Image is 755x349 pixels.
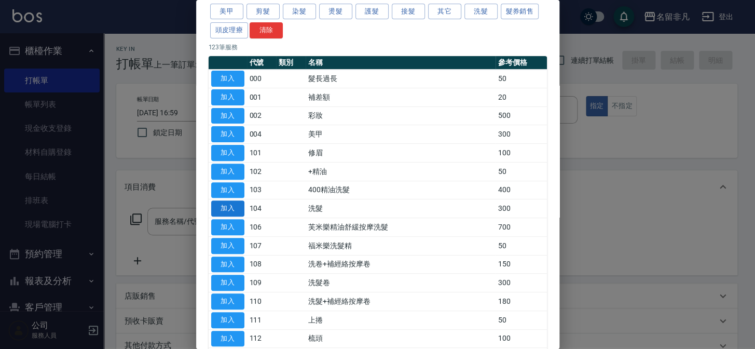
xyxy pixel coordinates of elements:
[247,292,277,311] td: 110
[392,4,425,20] button: 接髮
[496,162,547,181] td: 50
[496,236,547,255] td: 50
[211,331,244,347] button: 加入
[247,56,277,70] th: 代號
[306,311,495,329] td: 上捲
[211,200,244,217] button: 加入
[211,89,244,105] button: 加入
[247,218,277,237] td: 106
[211,126,244,142] button: 加入
[306,329,495,348] td: 梳頭
[319,4,352,20] button: 燙髮
[496,329,547,348] td: 100
[211,293,244,310] button: 加入
[211,257,244,273] button: 加入
[306,56,495,70] th: 名稱
[211,182,244,198] button: 加入
[496,106,547,125] td: 500
[496,181,547,199] td: 400
[306,162,495,181] td: +精油
[210,4,243,20] button: 美甲
[211,71,244,87] button: 加入
[211,145,244,161] button: 加入
[306,125,495,144] td: 美甲
[276,56,306,70] th: 類別
[496,125,547,144] td: 300
[211,312,244,328] button: 加入
[247,329,277,348] td: 112
[247,106,277,125] td: 002
[306,199,495,218] td: 洗髮
[306,70,495,88] td: 髮長過長
[211,219,244,235] button: 加入
[247,199,277,218] td: 104
[306,274,495,292] td: 洗髮卷
[247,311,277,329] td: 111
[496,274,547,292] td: 300
[464,4,498,20] button: 洗髮
[496,218,547,237] td: 700
[250,22,283,38] button: 清除
[306,106,495,125] td: 彩妝
[306,255,495,274] td: 洗卷+補經絡按摩卷
[306,181,495,199] td: 400精油洗髮
[496,292,547,311] td: 180
[211,275,244,291] button: 加入
[496,199,547,218] td: 300
[306,218,495,237] td: 芙米樂精油舒緩按摩洗髮
[247,181,277,199] td: 103
[306,292,495,311] td: 洗髮+補經絡按摩卷
[210,22,249,38] button: 頭皮理療
[496,144,547,163] td: 100
[247,125,277,144] td: 004
[211,164,244,180] button: 加入
[247,255,277,274] td: 108
[211,238,244,254] button: 加入
[247,70,277,88] td: 000
[247,162,277,181] td: 102
[209,43,547,52] p: 123 筆服務
[355,4,389,20] button: 護髮
[496,255,547,274] td: 150
[247,88,277,106] td: 001
[428,4,461,20] button: 其它
[246,4,280,20] button: 剪髮
[496,88,547,106] td: 20
[247,144,277,163] td: 101
[306,236,495,255] td: 福米樂洗髮精
[496,70,547,88] td: 50
[306,144,495,163] td: 修眉
[496,311,547,329] td: 50
[496,56,547,70] th: 參考價格
[211,108,244,124] button: 加入
[247,236,277,255] td: 107
[283,4,316,20] button: 染髮
[501,4,539,20] button: 髮券銷售
[247,274,277,292] td: 109
[306,88,495,106] td: 補差額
